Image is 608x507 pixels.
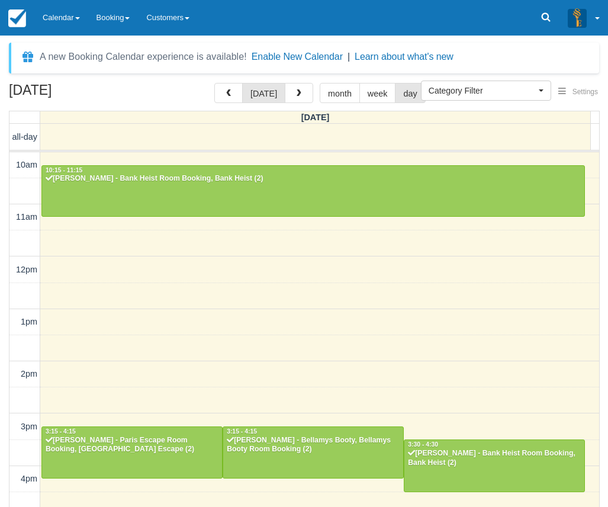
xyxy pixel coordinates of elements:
span: 10am [16,160,37,169]
span: 3:30 - 4:30 [408,441,438,448]
div: A new Booking Calendar experience is available! [40,50,247,64]
button: Settings [551,84,605,101]
span: 12pm [16,265,37,274]
div: [PERSON_NAME] - Bank Heist Room Booking, Bank Heist (2) [45,174,581,184]
span: Category Filter [429,85,536,97]
div: [PERSON_NAME] - Bellamys Booty, Bellamys Booty Room Booking (2) [226,436,400,455]
button: day [395,83,425,103]
span: 3pm [21,422,37,431]
span: 2pm [21,369,37,378]
div: [PERSON_NAME] - Bank Heist Room Booking, Bank Heist (2) [407,449,581,468]
span: 3:15 - 4:15 [46,428,76,435]
span: 4pm [21,474,37,483]
h2: [DATE] [9,83,159,105]
span: all-day [12,132,37,142]
button: month [320,83,360,103]
img: checkfront-main-nav-mini-logo.png [8,9,26,27]
span: 10:15 - 11:15 [46,167,82,174]
span: | [348,52,350,62]
a: Learn about what's new [355,52,453,62]
img: A3 [568,8,587,27]
a: 3:30 - 4:30[PERSON_NAME] - Bank Heist Room Booking, Bank Heist (2) [404,439,585,492]
span: 1pm [21,317,37,326]
button: Category Filter [421,81,551,101]
a: 3:15 - 4:15[PERSON_NAME] - Bellamys Booty, Bellamys Booty Room Booking (2) [223,426,404,479]
span: 11am [16,212,37,222]
span: [DATE] [301,113,330,122]
div: [PERSON_NAME] - Paris Escape Room Booking, [GEOGRAPHIC_DATA] Escape (2) [45,436,219,455]
a: 3:15 - 4:15[PERSON_NAME] - Paris Escape Room Booking, [GEOGRAPHIC_DATA] Escape (2) [41,426,223,479]
button: Enable New Calendar [252,51,343,63]
button: [DATE] [242,83,285,103]
a: 10:15 - 11:15[PERSON_NAME] - Bank Heist Room Booking, Bank Heist (2) [41,165,585,217]
button: week [359,83,396,103]
span: 3:15 - 4:15 [227,428,257,435]
span: Settings [572,88,598,96]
